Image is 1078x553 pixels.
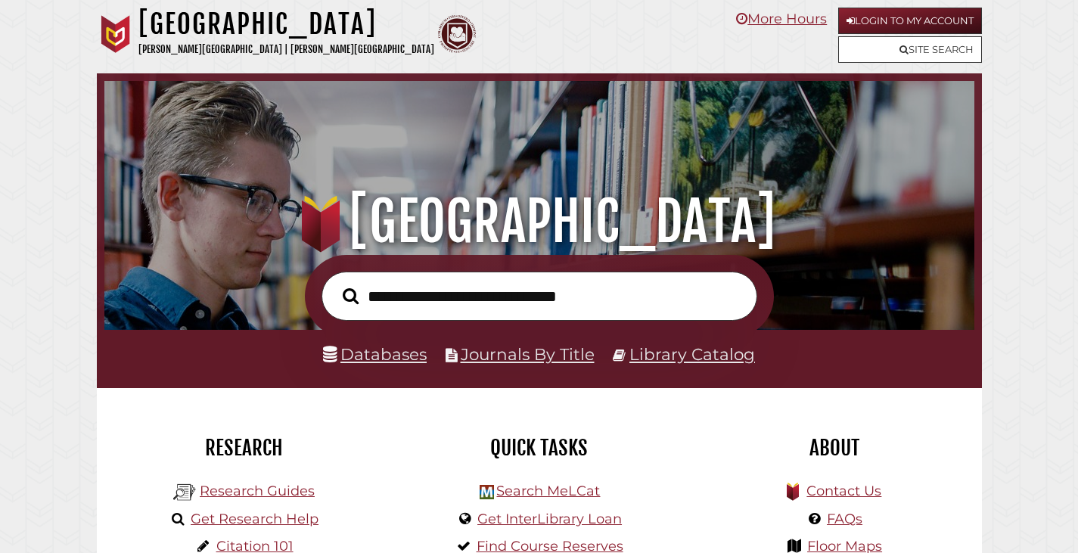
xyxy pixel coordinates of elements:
a: Login to My Account [838,8,982,34]
img: Calvin University [97,15,135,53]
img: Calvin Theological Seminary [438,15,476,53]
a: More Hours [736,11,827,27]
h2: Quick Tasks [403,435,676,461]
a: Research Guides [200,483,315,499]
a: Get Research Help [191,511,318,527]
h1: [GEOGRAPHIC_DATA] [138,8,434,41]
h1: [GEOGRAPHIC_DATA] [120,188,958,255]
img: Hekman Library Logo [173,481,196,504]
button: Search [335,284,366,309]
img: Hekman Library Logo [480,485,494,499]
a: Get InterLibrary Loan [477,511,622,527]
a: Journals By Title [461,344,595,364]
a: Contact Us [806,483,881,499]
h2: Research [108,435,381,461]
i: Search [343,287,359,305]
a: FAQs [827,511,862,527]
a: Site Search [838,36,982,63]
a: Search MeLCat [496,483,600,499]
p: [PERSON_NAME][GEOGRAPHIC_DATA] | [PERSON_NAME][GEOGRAPHIC_DATA] [138,41,434,58]
a: Databases [323,344,427,364]
h2: About [698,435,971,461]
a: Library Catalog [629,344,755,364]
